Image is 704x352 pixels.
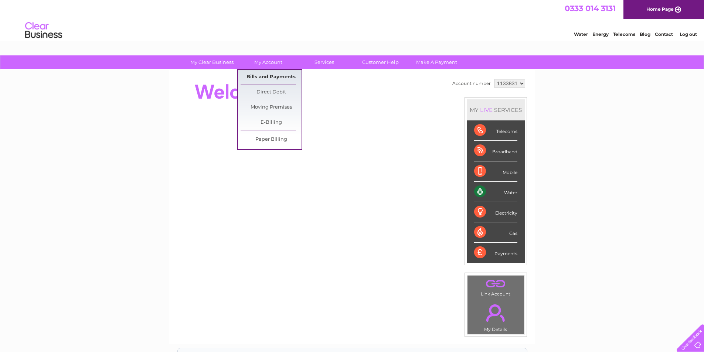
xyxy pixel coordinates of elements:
[294,55,355,69] a: Services
[474,120,517,141] div: Telecoms
[474,243,517,263] div: Payments
[350,55,411,69] a: Customer Help
[474,161,517,182] div: Mobile
[474,182,517,202] div: Water
[241,85,302,100] a: Direct Debit
[241,100,302,115] a: Moving Premises
[238,55,299,69] a: My Account
[467,275,524,298] td: Link Account
[640,31,650,37] a: Blog
[467,99,525,120] div: MY SERVICES
[469,300,522,326] a: .
[467,298,524,334] td: My Details
[474,222,517,243] div: Gas
[592,31,609,37] a: Energy
[241,115,302,130] a: E-Billing
[613,31,635,37] a: Telecoms
[474,141,517,161] div: Broadband
[241,132,302,147] a: Paper Billing
[574,31,588,37] a: Water
[474,202,517,222] div: Electricity
[479,106,494,113] div: LIVE
[680,31,697,37] a: Log out
[25,19,62,42] img: logo.png
[241,70,302,85] a: Bills and Payments
[178,4,527,36] div: Clear Business is a trading name of Verastar Limited (registered in [GEOGRAPHIC_DATA] No. 3667643...
[406,55,467,69] a: Make A Payment
[565,4,616,13] a: 0333 014 3131
[655,31,673,37] a: Contact
[450,77,493,90] td: Account number
[181,55,242,69] a: My Clear Business
[469,277,522,290] a: .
